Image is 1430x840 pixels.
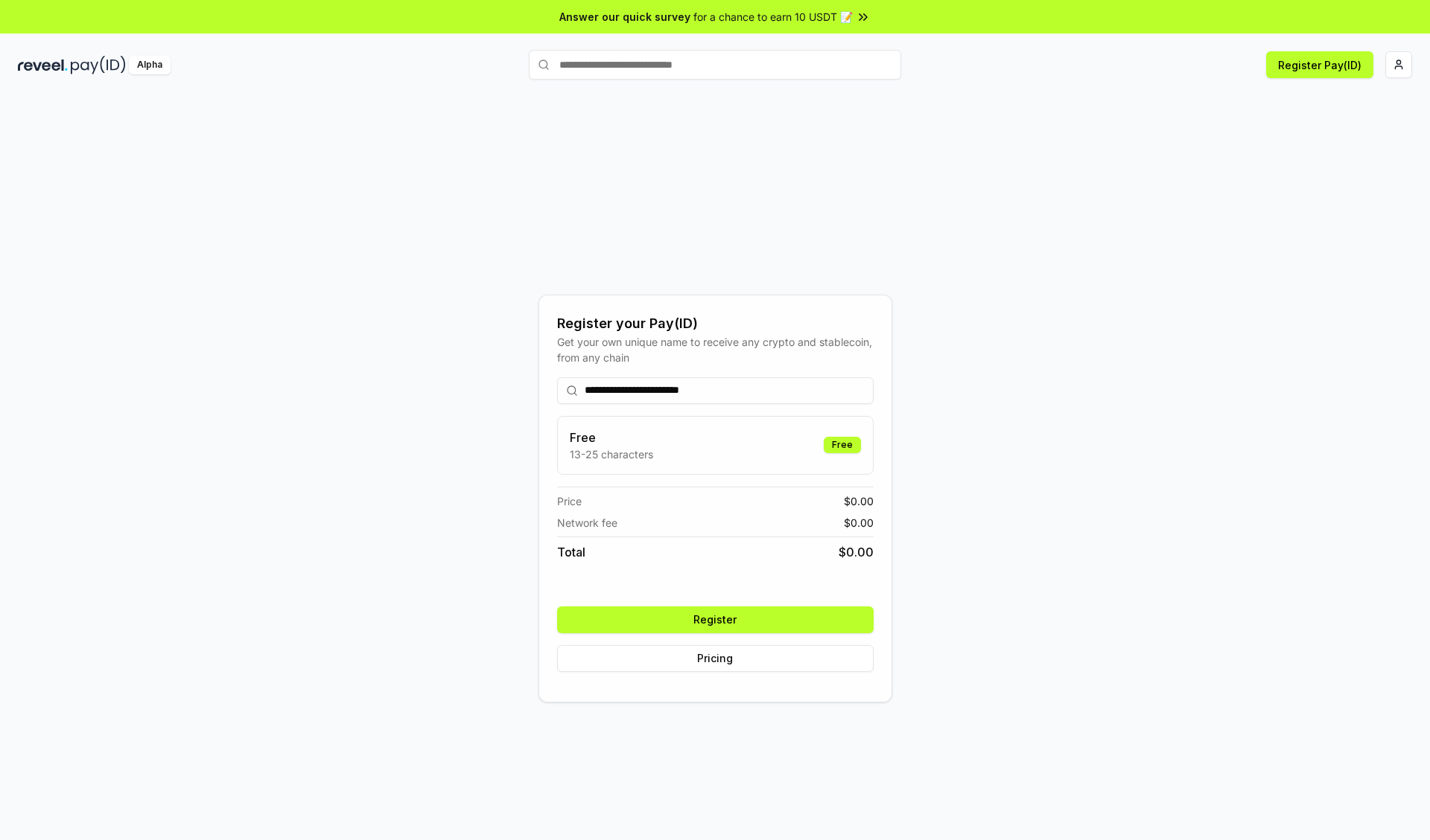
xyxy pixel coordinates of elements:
[557,645,874,672] button: Pricing
[557,543,585,561] span: Total
[557,515,617,530] span: Network fee
[570,446,653,462] p: 13-25 characters
[570,429,653,446] h3: Free
[18,56,68,74] img: reveel_dark
[557,334,874,365] div: Get your own unique name to receive any crypto and stablecoin, from any chain
[557,493,582,509] span: Price
[844,493,874,509] span: $ 0.00
[1266,51,1373,78] button: Register Pay(ID)
[129,56,171,74] div: Alpha
[559,9,690,25] span: Answer our quick survey
[839,543,874,561] span: $ 0.00
[557,313,874,334] div: Register your Pay(ID)
[844,515,874,530] span: $ 0.00
[557,606,874,633] button: Register
[71,56,126,74] img: pay_id
[693,9,853,25] span: for a chance to earn 10 USDT 📝
[824,437,861,453] div: Free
